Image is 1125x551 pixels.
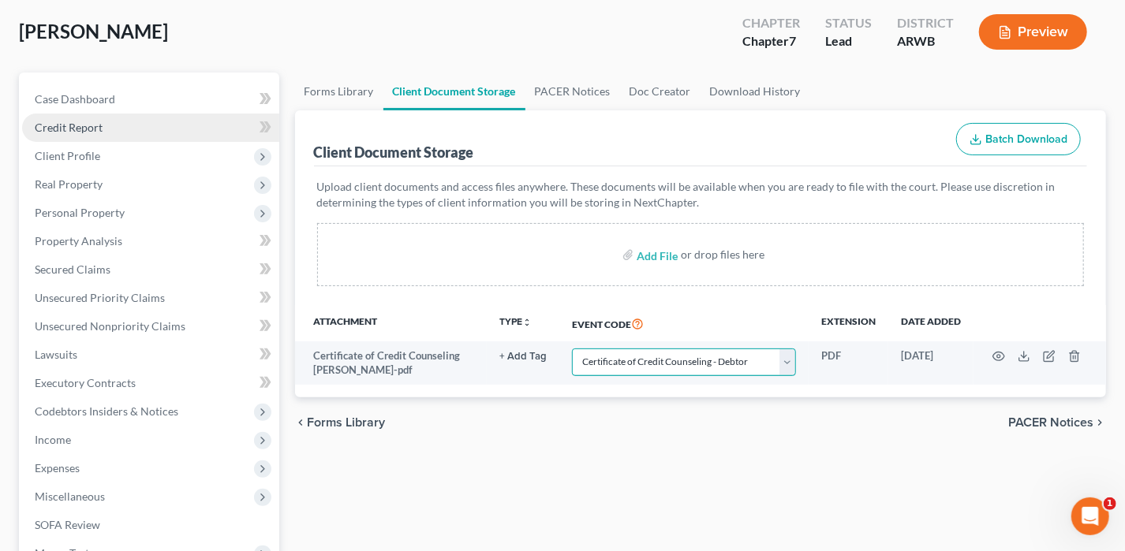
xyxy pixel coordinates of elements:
td: PDF [809,341,888,385]
span: Credit Report [35,121,103,134]
i: chevron_left [295,416,308,429]
span: PACER Notices [1008,416,1093,429]
div: Chapter [742,14,800,32]
a: Unsecured Priority Claims [22,284,279,312]
div: Client Document Storage [314,143,474,162]
div: Status [825,14,872,32]
th: Attachment [295,305,488,341]
button: Preview [979,14,1087,50]
span: Case Dashboard [35,92,115,106]
a: Executory Contracts [22,369,279,397]
span: Lawsuits [35,348,77,361]
button: TYPEunfold_more [499,317,532,327]
span: Executory Contracts [35,376,136,389]
span: Forms Library [308,416,386,429]
span: Secured Claims [35,262,110,276]
div: District [897,14,954,32]
p: Upload client documents and access files anywhere. These documents will be available when you are... [317,179,1085,210]
a: Doc Creator [620,73,701,110]
button: Batch Download [956,123,1081,156]
div: Chapter [742,32,800,50]
span: SOFA Review [35,518,100,531]
span: Income [35,433,71,446]
a: Property Analysis [22,227,279,255]
td: [DATE] [888,341,974,385]
span: Real Property [35,177,103,191]
a: Case Dashboard [22,85,279,114]
span: Expenses [35,461,80,475]
a: Credit Report [22,114,279,142]
button: PACER Notices chevron_right [1008,416,1106,429]
button: chevron_left Forms Library [295,416,386,429]
a: Forms Library [295,73,383,110]
i: unfold_more [522,318,532,327]
a: Client Document Storage [383,73,525,110]
button: + Add Tag [499,352,547,362]
div: or drop files here [681,247,764,262]
i: chevron_right [1093,416,1106,429]
a: Download History [701,73,810,110]
span: Miscellaneous [35,490,105,503]
span: 7 [789,33,796,48]
span: Personal Property [35,206,125,219]
a: Unsecured Nonpriority Claims [22,312,279,341]
span: Codebtors Insiders & Notices [35,404,178,418]
a: SOFA Review [22,511,279,539]
span: Unsecured Nonpriority Claims [35,319,185,333]
span: Client Profile [35,149,100,162]
td: Certificate of Credit Counseling [PERSON_NAME]-pdf [295,341,488,385]
span: 1 [1104,497,1116,510]
div: Lead [825,32,872,50]
div: ARWB [897,32,954,50]
th: Extension [809,305,888,341]
a: Lawsuits [22,341,279,369]
span: Batch Download [985,132,1067,146]
a: Secured Claims [22,255,279,284]
span: Unsecured Priority Claims [35,291,165,304]
th: Event Code [559,305,809,341]
th: Date added [888,305,974,341]
a: + Add Tag [499,348,547,363]
span: Property Analysis [35,234,122,248]
a: PACER Notices [525,73,620,110]
iframe: Intercom live chat [1071,497,1109,535]
span: [PERSON_NAME] [19,20,168,43]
